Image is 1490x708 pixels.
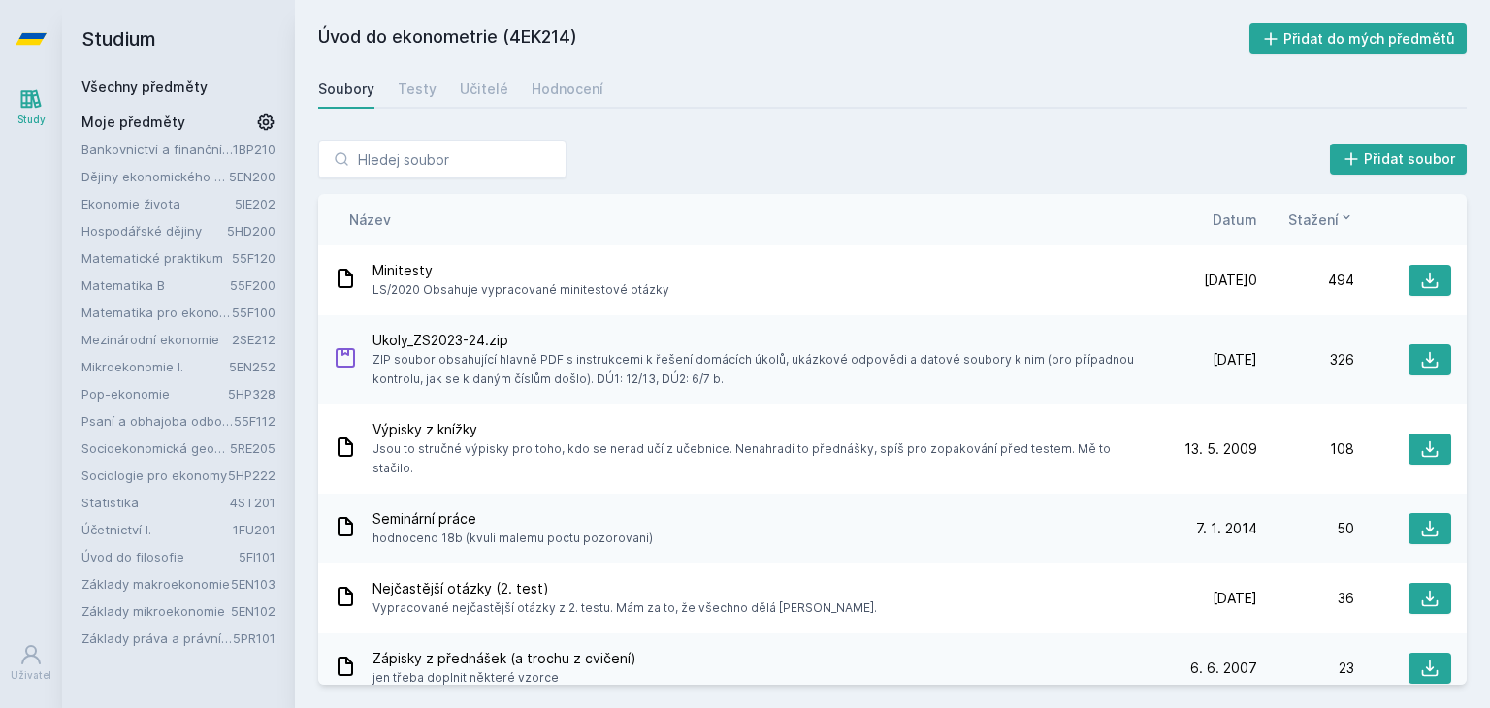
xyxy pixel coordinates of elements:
[11,668,51,683] div: Uživatel
[231,603,275,619] a: 5EN102
[233,142,275,157] a: 1BP210
[81,493,230,512] a: Statistika
[349,209,391,230] button: Název
[81,438,230,458] a: Socioekonomická geografie
[1288,209,1354,230] button: Stažení
[372,420,1152,439] span: Výpisky z knížky
[372,261,669,280] span: Minitesty
[1196,519,1257,538] span: 7. 1. 2014
[1257,659,1354,678] div: 23
[231,576,275,592] a: 5EN103
[1249,23,1468,54] button: Přidat do mých předmětů
[460,70,508,109] a: Učitelé
[1288,209,1339,230] span: Stažení
[227,223,275,239] a: 5HD200
[372,280,669,300] span: LS/2020 Obsahuje vypracované minitestové otázky
[81,140,233,159] a: Bankovnictví a finanční instituce
[1184,439,1257,459] span: 13. 5. 2009
[232,250,275,266] a: 55F120
[1330,144,1468,175] button: Přidat soubor
[398,70,437,109] a: Testy
[239,549,275,564] a: 5FI101
[1213,209,1257,230] button: Datum
[234,413,275,429] a: 55F112
[372,598,877,618] span: Vypracované nejčastější otázky z 2. testu. Mám za to, že všechno dělá [PERSON_NAME].
[1190,659,1257,678] span: 6. 6. 2007
[230,440,275,456] a: 5RE205
[81,113,185,132] span: Moje předměty
[1213,350,1257,370] span: [DATE]
[318,80,374,99] div: Soubory
[228,467,275,483] a: 5HP222
[228,386,275,402] a: 5HP328
[232,332,275,347] a: 2SE212
[318,140,567,178] input: Hledej soubor
[81,574,231,594] a: Základy makroekonomie
[1257,589,1354,608] div: 36
[233,630,275,646] a: 5PR101
[1213,589,1257,608] span: [DATE]
[81,221,227,241] a: Hospodářské dějiny
[81,330,232,349] a: Mezinárodní ekonomie
[1257,439,1354,459] div: 108
[372,439,1152,478] span: Jsou to stručné výpisky pro toho, kdo se nerad učí z učebnice. Nenahradí to přednášky, spíš pro z...
[318,70,374,109] a: Soubory
[318,23,1249,54] h2: Úvod do ekonometrie (4EK214)
[81,167,229,186] a: Dějiny ekonomického myšlení
[372,350,1152,389] span: ZIP soubor obsahující hlavně PDF s instrukcemi k řešení domácích úkolů, ukázkové odpovědi a datov...
[1257,271,1354,290] div: 494
[372,668,636,688] span: jen třeba doplnit některé vzorce
[372,579,877,598] span: Nejčastější otázky (2. test)
[81,466,228,485] a: Sociologie pro ekonomy
[230,277,275,293] a: 55F200
[229,169,275,184] a: 5EN200
[81,79,208,95] a: Všechny předměty
[334,346,357,374] div: ZIP
[1257,350,1354,370] div: 326
[232,305,275,320] a: 55F100
[1204,271,1257,290] span: [DATE]0
[81,601,231,621] a: Základy mikroekonomie
[372,529,653,548] span: hodnoceno 18b (kvuli malemu poctu pozorovani)
[230,495,275,510] a: 4ST201
[372,509,653,529] span: Seminární práce
[81,547,239,566] a: Úvod do filosofie
[81,303,232,322] a: Matematika pro ekonomy (Matematika A)
[460,80,508,99] div: Učitelé
[81,248,232,268] a: Matematické praktikum
[81,411,234,431] a: Psaní a obhajoba odborné práce
[398,80,437,99] div: Testy
[532,70,603,109] a: Hodnocení
[235,196,275,211] a: 5IE202
[229,359,275,374] a: 5EN252
[81,194,235,213] a: Ekonomie života
[81,628,233,648] a: Základy práva a právní nauky
[81,520,233,539] a: Účetnictví I.
[17,113,46,127] div: Study
[81,357,229,376] a: Mikroekonomie I.
[4,78,58,137] a: Study
[532,80,603,99] div: Hodnocení
[372,649,636,668] span: Zápisky z přednášek (a trochu z cvičení)
[81,275,230,295] a: Matematika B
[81,384,228,403] a: Pop-ekonomie
[1257,519,1354,538] div: 50
[4,633,58,692] a: Uživatel
[233,522,275,537] a: 1FU201
[372,331,1152,350] span: Ukoly_ZS2023-24.zip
